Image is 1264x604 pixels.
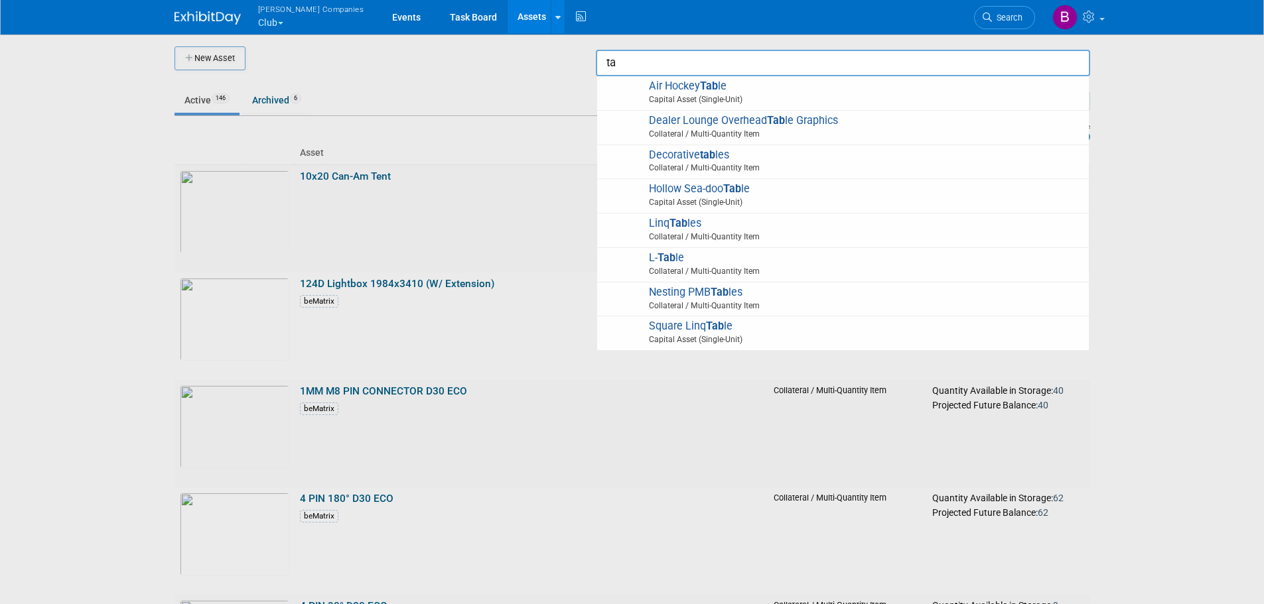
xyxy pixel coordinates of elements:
span: Decorative les [604,149,1082,176]
span: Linq les [604,217,1082,244]
span: L- le [604,251,1082,278]
span: Collateral / Multi-Quantity Item [608,128,1082,140]
span: Air Hockey le [604,80,1082,107]
span: Search [992,13,1022,23]
strong: Tab [706,320,724,332]
span: Capital Asset (Single-Unit) [608,93,1082,105]
strong: Tab [723,182,741,195]
span: Square Linq le [604,320,1082,347]
strong: Tab [658,251,675,264]
strong: Tab [669,217,687,229]
span: Collateral / Multi-Quantity Item [608,162,1082,174]
input: search assets [596,50,1090,76]
strong: Tab [700,80,718,92]
span: Capital Asset (Single-Unit) [608,333,1082,345]
img: ExhibitDay [175,11,241,25]
a: Search [974,6,1035,29]
span: Collateral / Multi-Quantity Item [608,300,1082,312]
span: Collateral / Multi-Quantity Item [608,265,1082,277]
strong: tab [700,149,715,161]
strong: Tab [711,286,729,298]
span: Capital Asset (Single-Unit) [608,196,1082,208]
span: [PERSON_NAME] Companies [258,2,364,16]
span: Hollow Sea-doo le [604,182,1082,210]
span: Collateral / Multi-Quantity Item [608,231,1082,243]
img: Barbara Brzezinska [1052,5,1078,30]
strong: Tab [767,114,785,127]
span: Nesting PMB les [604,286,1082,313]
span: Dealer Lounge Overhead le Graphics [604,114,1082,141]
